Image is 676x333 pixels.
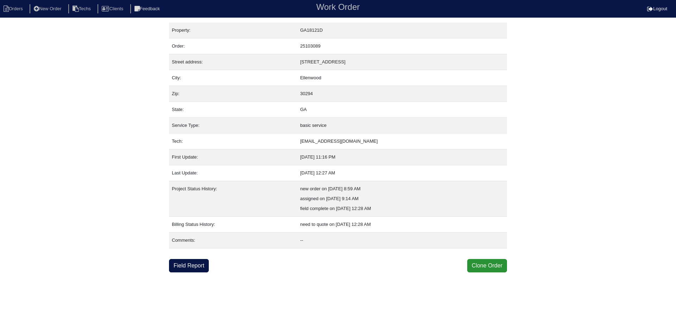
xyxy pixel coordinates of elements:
[169,233,297,248] td: Comments:
[30,4,67,14] li: New Order
[169,259,209,272] a: Field Report
[169,54,297,70] td: Street address:
[68,6,96,11] a: Techs
[98,4,129,14] li: Clients
[169,38,297,54] td: Order:
[297,70,507,86] td: Ellenwood
[169,118,297,134] td: Service Type:
[297,149,507,165] td: [DATE] 11:16 PM
[169,165,297,181] td: Last Update:
[169,86,297,102] td: Zip:
[297,165,507,181] td: [DATE] 12:27 AM
[68,4,96,14] li: Techs
[300,220,504,229] div: need to quote on [DATE] 12:28 AM
[297,86,507,102] td: 30294
[169,149,297,165] td: First Update:
[297,54,507,70] td: [STREET_ADDRESS]
[297,233,507,248] td: --
[98,6,129,11] a: Clients
[300,194,504,204] div: assigned on [DATE] 9:14 AM
[297,118,507,134] td: basic service
[169,181,297,217] td: Project Status History:
[169,134,297,149] td: Tech:
[169,70,297,86] td: City:
[467,259,507,272] button: Clone Order
[647,6,667,11] a: Logout
[297,23,507,38] td: GA18121D
[169,102,297,118] td: State:
[297,102,507,118] td: GA
[169,217,297,233] td: Billing Status History:
[297,134,507,149] td: [EMAIL_ADDRESS][DOMAIN_NAME]
[130,4,165,14] li: Feedback
[300,204,504,214] div: field complete on [DATE] 12:28 AM
[300,184,504,194] div: new order on [DATE] 8:59 AM
[30,6,67,11] a: New Order
[297,38,507,54] td: 25103089
[169,23,297,38] td: Property:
